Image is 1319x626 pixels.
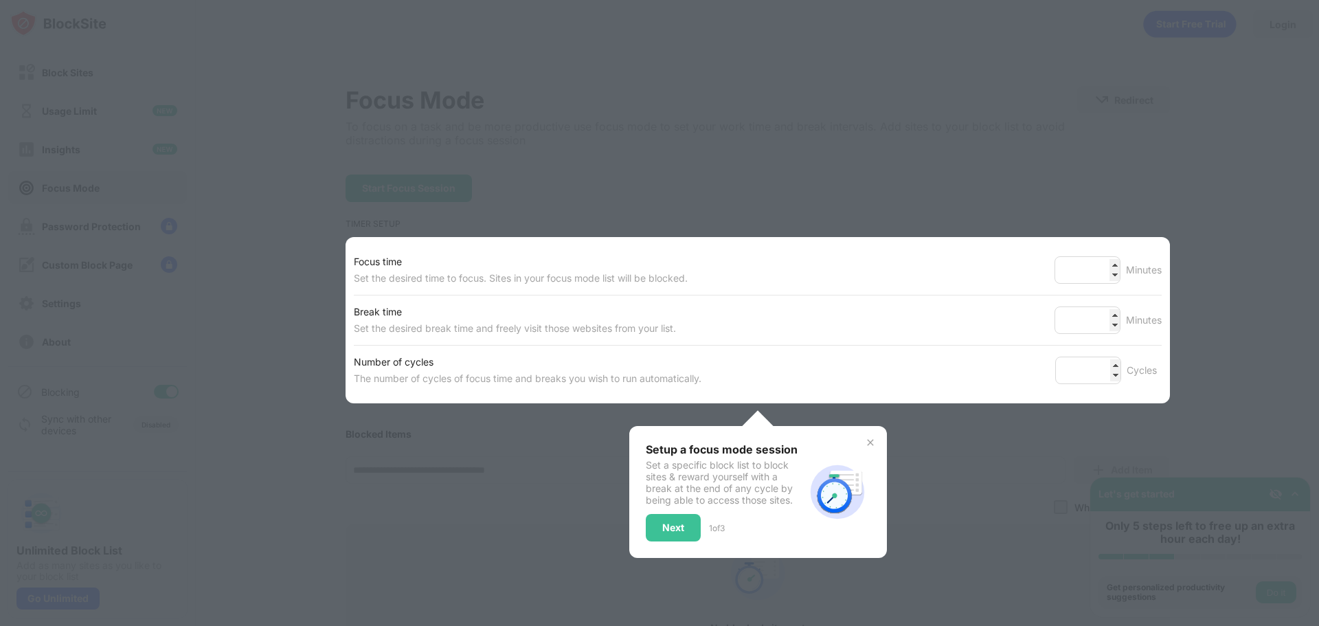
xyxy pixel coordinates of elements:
div: Set a specific block list to block sites & reward yourself with a break at the end of any cycle b... [646,459,804,506]
div: 1 of 3 [709,523,725,533]
div: The number of cycles of focus time and breaks you wish to run automatically. [354,370,701,387]
div: Cycles [1127,362,1162,379]
div: Setup a focus mode session [646,443,804,456]
div: Set the desired time to focus. Sites in your focus mode list will be blocked. [354,270,688,287]
div: Minutes [1126,262,1162,278]
div: Next [662,522,684,533]
div: Number of cycles [354,354,701,370]
div: Break time [354,304,676,320]
div: Set the desired break time and freely visit those websites from your list. [354,320,676,337]
img: focus-mode-timer.svg [804,459,870,525]
div: Focus time [354,254,688,270]
div: Minutes [1126,312,1162,328]
img: x-button.svg [865,437,876,448]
